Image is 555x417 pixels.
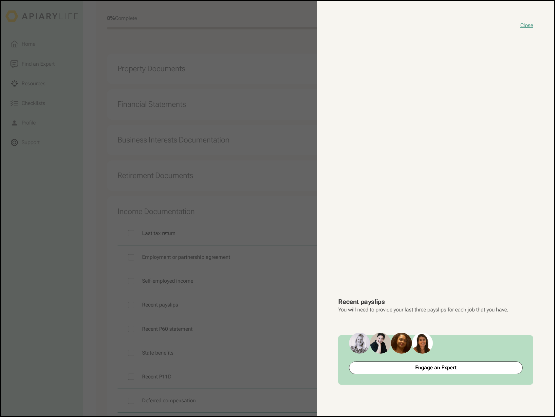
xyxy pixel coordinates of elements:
[1,1,554,416] button: close modal
[338,307,533,313] p: You will need to provide your last three payslips for each job that you have.
[349,361,523,374] a: Engage an Expert
[520,22,533,29] button: close modal
[338,297,533,307] h3: Recent payslips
